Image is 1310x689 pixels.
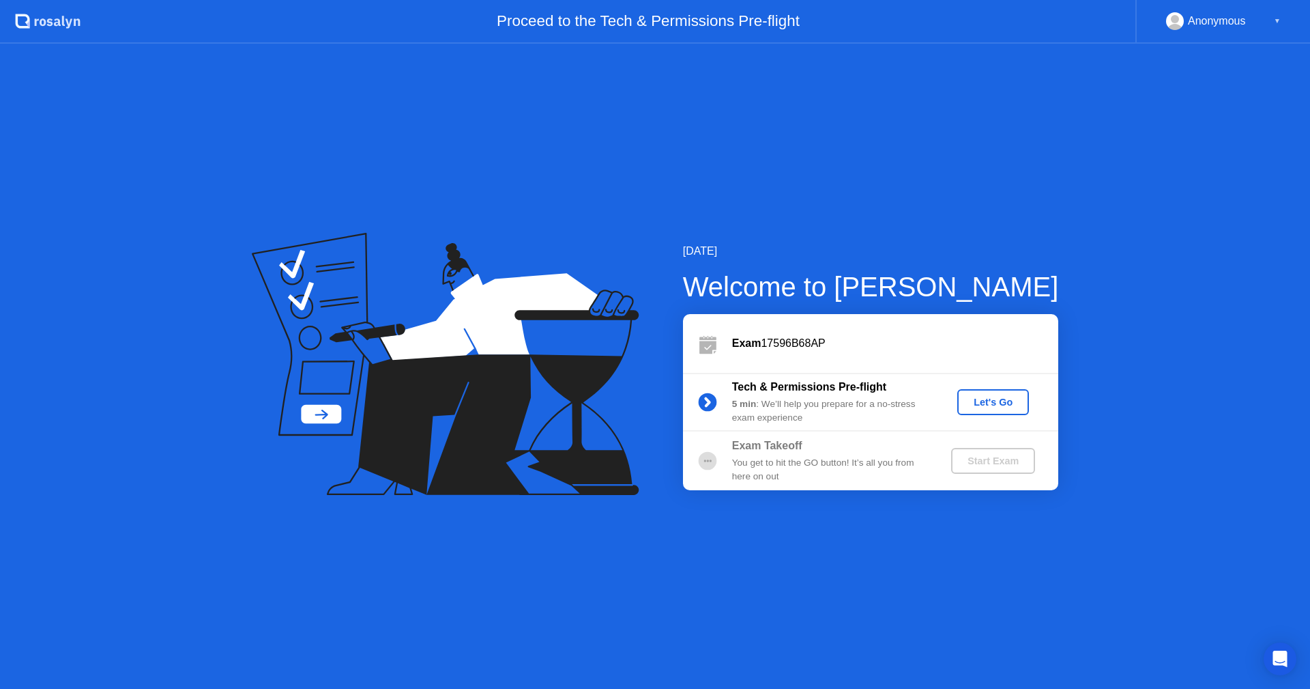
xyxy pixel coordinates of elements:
div: [DATE] [683,243,1059,259]
button: Let's Go [957,389,1029,415]
div: Start Exam [957,455,1030,466]
b: 5 min [732,399,757,409]
button: Start Exam [951,448,1035,474]
b: Exam [732,337,761,349]
div: You get to hit the GO button! It’s all you from here on out [732,456,929,484]
b: Exam Takeoff [732,440,802,451]
div: 17596B68AP [732,335,1058,352]
div: Let's Go [963,397,1023,408]
div: ▼ [1274,12,1281,30]
div: : We’ll help you prepare for a no-stress exam experience [732,397,929,425]
b: Tech & Permissions Pre-flight [732,381,886,393]
div: Anonymous [1188,12,1246,30]
div: Welcome to [PERSON_NAME] [683,266,1059,307]
div: Open Intercom Messenger [1264,643,1296,675]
